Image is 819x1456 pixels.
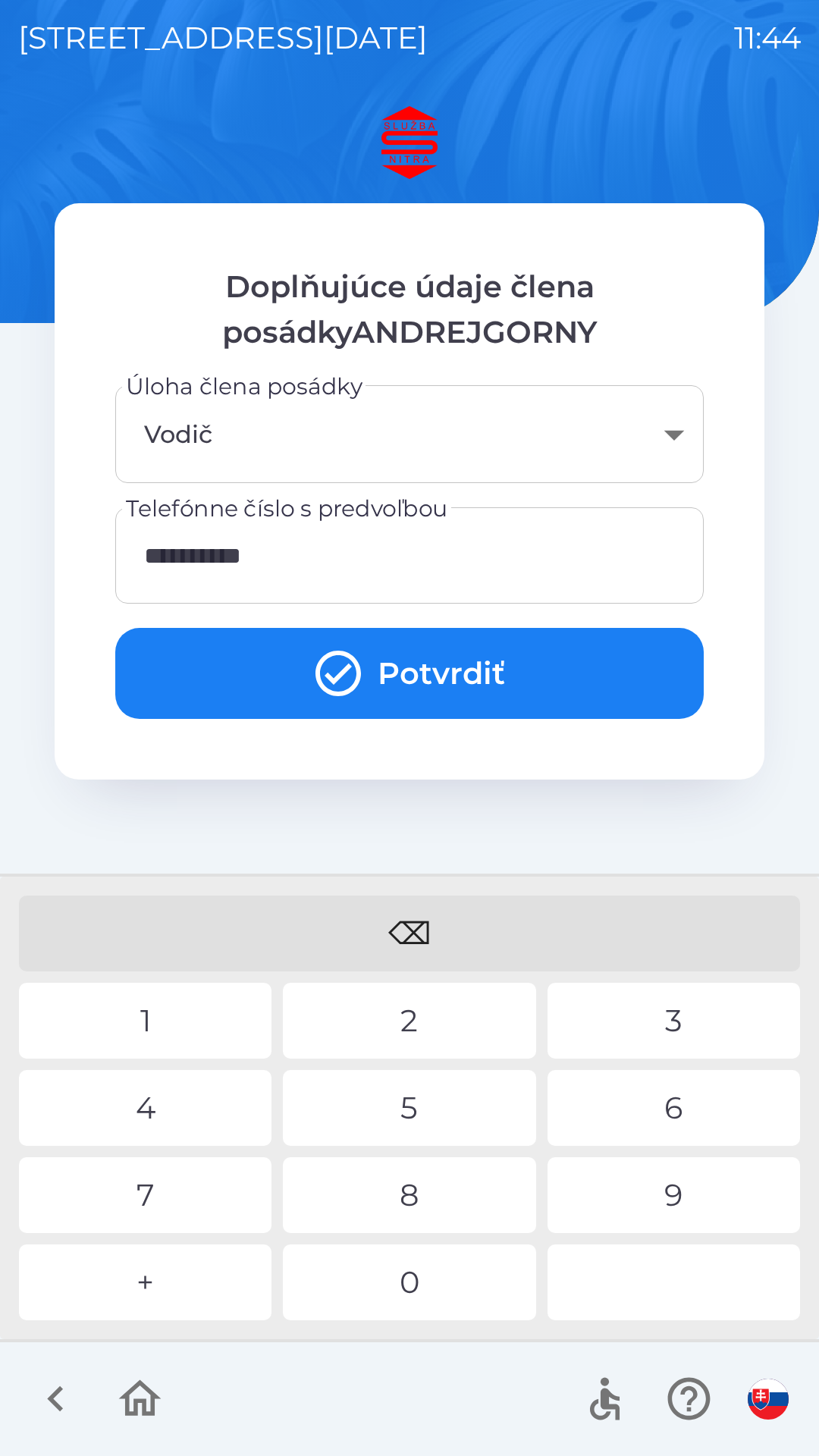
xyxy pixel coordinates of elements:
img: sk flag [748,1379,789,1420]
label: Telefónne číslo s predvoľbou [126,492,448,525]
p: 11:44 [734,15,801,61]
label: Úloha člena posádky [126,370,362,403]
p: [STREET_ADDRESS][DATE] [18,15,428,61]
img: Logo [55,106,764,179]
p: Doplňujúce údaje člena posádkyANDREJGORNY [115,264,704,355]
button: Potvrdiť [115,628,704,719]
div: Vodič [133,403,686,465]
